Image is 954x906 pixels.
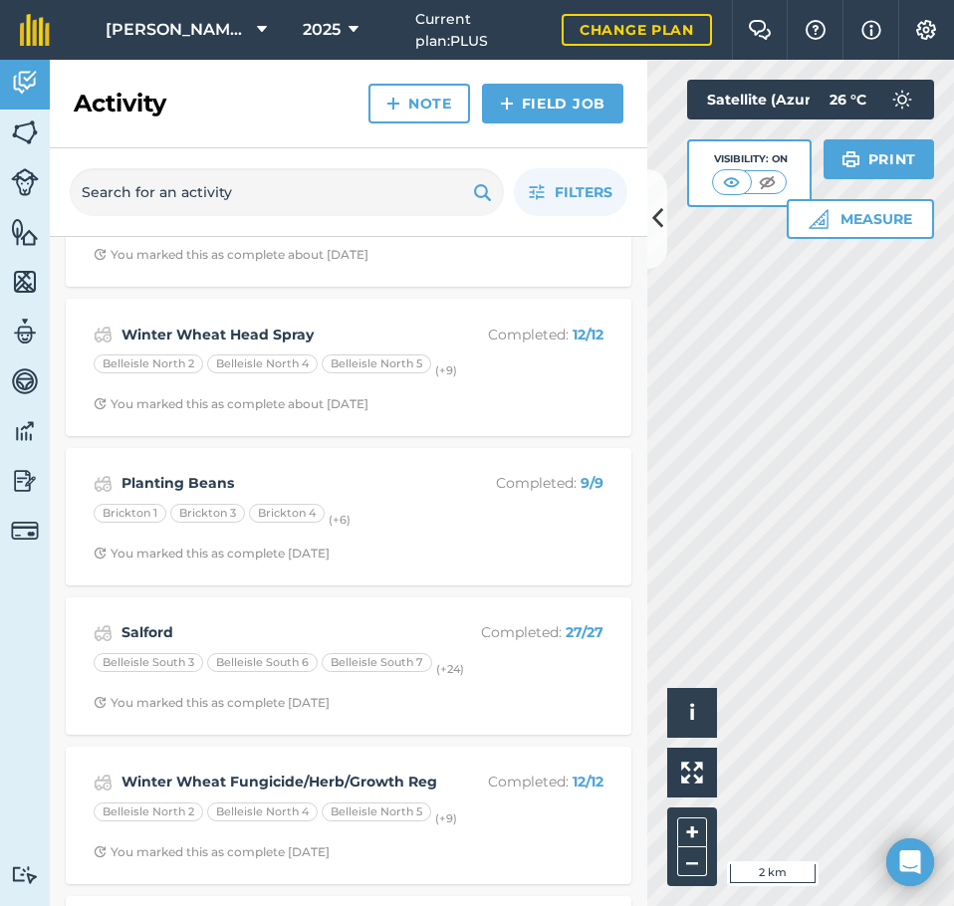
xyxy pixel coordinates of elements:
div: Visibility: On [712,151,788,167]
img: svg+xml;base64,PD94bWwgdmVyc2lvbj0iMS4wIiBlbmNvZGluZz0idXRmLTgiPz4KPCEtLSBHZW5lcmF0b3I6IEFkb2JlIE... [11,366,39,396]
img: Ruler icon [809,209,829,229]
div: Belleisle South 7 [322,653,432,673]
img: svg+xml;base64,PHN2ZyB4bWxucz0iaHR0cDovL3d3dy53My5vcmcvMjAwMC9zdmciIHdpZHRoPSI1NiIgaGVpZ2h0PSI2MC... [11,267,39,297]
a: Field Job [482,84,623,123]
div: Belleisle North 5 [322,802,431,822]
span: Current plan : PLUS [415,8,546,53]
p: Completed : [445,771,603,793]
img: svg+xml;base64,PHN2ZyB4bWxucz0iaHR0cDovL3d3dy53My5vcmcvMjAwMC9zdmciIHdpZHRoPSI1MCIgaGVpZ2h0PSI0MC... [719,172,744,192]
img: svg+xml;base64,PD94bWwgdmVyc2lvbj0iMS4wIiBlbmNvZGluZz0idXRmLTgiPz4KPCEtLSBHZW5lcmF0b3I6IEFkb2JlIE... [11,168,39,196]
strong: 12 / 12 [573,326,603,343]
strong: Salford [121,621,437,643]
p: Completed : [445,472,603,494]
button: Measure [787,199,934,239]
div: Brickton 1 [94,504,166,524]
a: SalfordCompleted: 27/27Belleisle South 3Belleisle South 6Belleisle South 7(+24)Clock with arrow p... [78,609,619,723]
img: svg+xml;base64,PHN2ZyB4bWxucz0iaHR0cDovL3d3dy53My5vcmcvMjAwMC9zdmciIHdpZHRoPSIxOSIgaGVpZ2h0PSIyNC... [473,180,492,204]
img: Clock with arrow pointing clockwise [94,845,107,858]
strong: Planting Beans [121,472,437,494]
img: svg+xml;base64,PHN2ZyB4bWxucz0iaHR0cDovL3d3dy53My5vcmcvMjAwMC9zdmciIHdpZHRoPSIxNCIgaGVpZ2h0PSIyNC... [500,92,514,115]
span: Filters [555,181,612,203]
img: A cog icon [914,20,938,40]
a: Winter Wheat Head SprayCompleted: 12/12Belleisle North 2Belleisle North 4Belleisle North 5(+9)Clo... [78,311,619,424]
small: (+ 6 ) [329,512,351,526]
div: Belleisle North 2 [94,354,203,374]
strong: Winter Wheat Fungicide/Herb/Growth Reg [121,771,437,793]
button: Satellite (Azure) [687,80,878,119]
a: Winter Wheat Fungicide/Herb/Growth RegCompleted: 12/12Belleisle North 2Belleisle North 4Belleisle... [78,759,619,872]
img: Two speech bubbles overlapping with the left bubble in the forefront [748,20,772,40]
span: i [689,700,695,725]
strong: 12 / 12 [573,773,603,791]
img: A question mark icon [804,20,828,40]
button: + [677,817,707,847]
img: Clock with arrow pointing clockwise [94,696,107,709]
input: Search for an activity [70,168,504,216]
button: i [667,688,717,738]
div: Belleisle North 2 [94,802,203,822]
strong: 27 / 27 [566,623,603,641]
div: Belleisle South 3 [94,653,203,673]
a: Change plan [562,14,712,46]
strong: 9 / 9 [581,474,603,492]
img: svg+xml;base64,PD94bWwgdmVyc2lvbj0iMS4wIiBlbmNvZGluZz0idXRmLTgiPz4KPCEtLSBHZW5lcmF0b3I6IEFkb2JlIE... [882,80,922,119]
div: You marked this as complete [DATE] [94,695,330,711]
span: [PERSON_NAME] Farms [106,18,249,42]
a: Planting BeansCompleted: 9/9Brickton 1Brickton 3Brickton 4(+6)Clock with arrow pointing clockwise... [78,460,619,573]
div: You marked this as complete about [DATE] [94,247,368,263]
button: 26 °C [810,80,934,119]
img: svg+xml;base64,PHN2ZyB4bWxucz0iaHR0cDovL3d3dy53My5vcmcvMjAwMC9zdmciIHdpZHRoPSIxNCIgaGVpZ2h0PSIyNC... [386,92,400,115]
div: Belleisle South 6 [207,653,318,673]
img: Four arrows, one pointing top left, one top right, one bottom right and the last bottom left [681,762,703,784]
img: Clock with arrow pointing clockwise [94,547,107,560]
img: svg+xml;base64,PD94bWwgdmVyc2lvbj0iMS4wIiBlbmNvZGluZz0idXRmLTgiPz4KPCEtLSBHZW5lcmF0b3I6IEFkb2JlIE... [11,517,39,545]
div: Belleisle North 4 [207,802,318,822]
img: svg+xml;base64,PHN2ZyB4bWxucz0iaHR0cDovL3d3dy53My5vcmcvMjAwMC9zdmciIHdpZHRoPSI1NiIgaGVpZ2h0PSI2MC... [11,117,39,147]
span: 26 ° C [830,80,866,119]
img: svg+xml;base64,PD94bWwgdmVyc2lvbj0iMS4wIiBlbmNvZGluZz0idXRmLTgiPz4KPCEtLSBHZW5lcmF0b3I6IEFkb2JlIE... [94,472,113,496]
img: svg+xml;base64,PHN2ZyB4bWxucz0iaHR0cDovL3d3dy53My5vcmcvMjAwMC9zdmciIHdpZHRoPSIxNyIgaGVpZ2h0PSIxNy... [861,18,881,42]
img: svg+xml;base64,PD94bWwgdmVyc2lvbj0iMS4wIiBlbmNvZGluZz0idXRmLTgiPz4KPCEtLSBHZW5lcmF0b3I6IEFkb2JlIE... [94,771,113,794]
img: svg+xml;base64,PD94bWwgdmVyc2lvbj0iMS4wIiBlbmNvZGluZz0idXRmLTgiPz4KPCEtLSBHZW5lcmF0b3I6IEFkb2JlIE... [94,323,113,346]
button: Filters [514,168,627,216]
div: You marked this as complete [DATE] [94,844,330,860]
div: Brickton 4 [249,504,325,524]
img: svg+xml;base64,PD94bWwgdmVyc2lvbj0iMS4wIiBlbmNvZGluZz0idXRmLTgiPz4KPCEtLSBHZW5lcmF0b3I6IEFkb2JlIE... [11,68,39,98]
p: Completed : [445,621,603,643]
img: svg+xml;base64,PHN2ZyB4bWxucz0iaHR0cDovL3d3dy53My5vcmcvMjAwMC9zdmciIHdpZHRoPSI1MCIgaGVpZ2h0PSI0MC... [755,172,780,192]
div: Open Intercom Messenger [886,838,934,886]
div: Brickton 3 [170,504,245,524]
button: Print [824,139,935,179]
strong: Winter Wheat Head Spray [121,324,437,345]
small: (+ 9 ) [435,362,457,376]
img: svg+xml;base64,PHN2ZyB4bWxucz0iaHR0cDovL3d3dy53My5vcmcvMjAwMC9zdmciIHdpZHRoPSI1NiIgaGVpZ2h0PSI2MC... [11,217,39,247]
span: 2025 [303,18,341,42]
a: Note [368,84,470,123]
div: You marked this as complete [DATE] [94,546,330,562]
div: You marked this as complete about [DATE] [94,396,368,412]
img: svg+xml;base64,PD94bWwgdmVyc2lvbj0iMS4wIiBlbmNvZGluZz0idXRmLTgiPz4KPCEtLSBHZW5lcmF0b3I6IEFkb2JlIE... [11,466,39,496]
img: svg+xml;base64,PHN2ZyB4bWxucz0iaHR0cDovL3d3dy53My5vcmcvMjAwMC9zdmciIHdpZHRoPSIxOSIgaGVpZ2h0PSIyNC... [841,147,860,171]
img: svg+xml;base64,PD94bWwgdmVyc2lvbj0iMS4wIiBlbmNvZGluZz0idXRmLTgiPz4KPCEtLSBHZW5lcmF0b3I6IEFkb2JlIE... [11,416,39,446]
div: Belleisle North 4 [207,354,318,374]
h2: Activity [74,88,166,119]
img: svg+xml;base64,PD94bWwgdmVyc2lvbj0iMS4wIiBlbmNvZGluZz0idXRmLTgiPz4KPCEtLSBHZW5lcmF0b3I6IEFkb2JlIE... [94,621,113,645]
img: Clock with arrow pointing clockwise [94,248,107,261]
small: (+ 24 ) [436,661,464,675]
img: svg+xml;base64,PD94bWwgdmVyc2lvbj0iMS4wIiBlbmNvZGluZz0idXRmLTgiPz4KPCEtLSBHZW5lcmF0b3I6IEFkb2JlIE... [11,317,39,346]
img: fieldmargin Logo [20,14,50,46]
button: – [677,847,707,876]
div: Belleisle North 5 [322,354,431,374]
img: svg+xml;base64,PD94bWwgdmVyc2lvbj0iMS4wIiBlbmNvZGluZz0idXRmLTgiPz4KPCEtLSBHZW5lcmF0b3I6IEFkb2JlIE... [11,865,39,884]
small: (+ 9 ) [435,810,457,824]
p: Completed : [445,324,603,345]
img: Clock with arrow pointing clockwise [94,397,107,410]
